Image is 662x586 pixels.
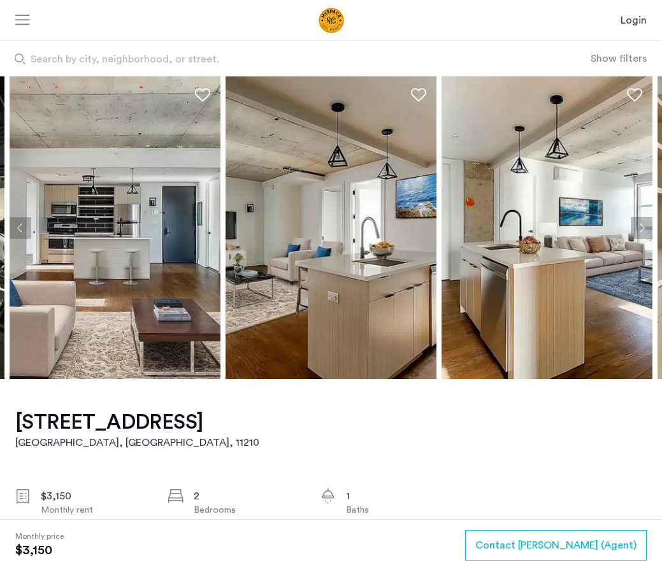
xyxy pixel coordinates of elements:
div: Bedrooms [194,504,301,517]
div: Monthly rent [41,504,148,517]
div: 2 [194,489,301,504]
button: button [465,530,647,561]
button: Previous apartment [10,217,31,239]
a: [STREET_ADDRESS][GEOGRAPHIC_DATA], [GEOGRAPHIC_DATA], 11210 [15,410,259,450]
h1: [STREET_ADDRESS] [15,410,259,435]
span: Monthly price [15,530,64,543]
span: Contact [PERSON_NAME] (Agent) [475,538,637,553]
span: $3,150 [15,543,64,558]
img: apartment [442,76,652,379]
img: logo [269,8,394,33]
img: apartment [10,76,220,379]
button: Next apartment [631,217,652,239]
div: $3,150 [41,489,148,504]
button: Show or hide filters [591,51,647,66]
div: 1 [346,489,453,504]
span: Search by city, neighborhood, or street. [31,52,503,67]
a: Login [621,13,647,28]
a: Cazamio Logo [269,8,394,33]
h2: [GEOGRAPHIC_DATA], [GEOGRAPHIC_DATA] , 11210 [15,435,259,450]
div: Baths [346,504,453,517]
img: apartment [226,76,436,379]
